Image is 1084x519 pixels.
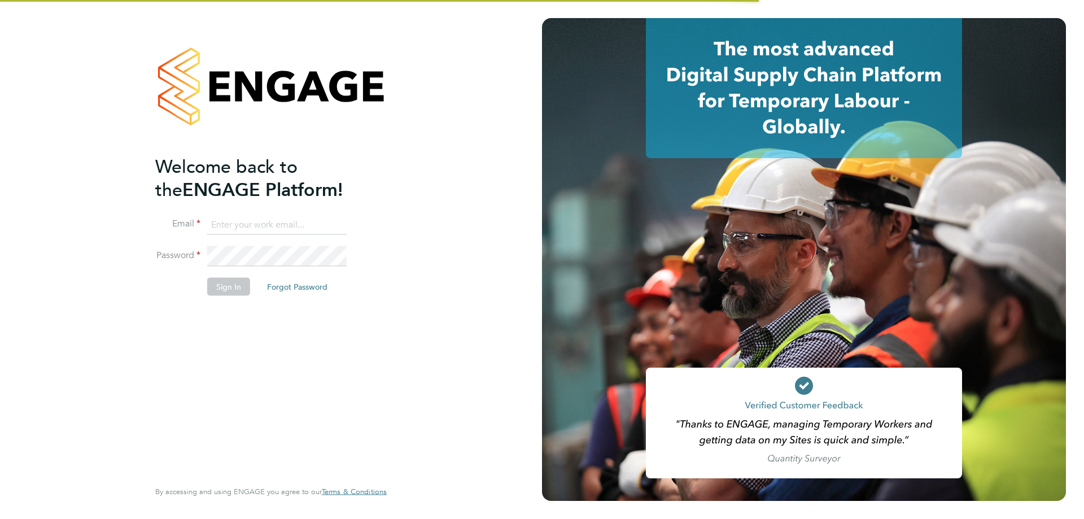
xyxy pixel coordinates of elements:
button: Sign In [207,278,250,296]
button: Forgot Password [258,278,336,296]
label: Password [155,250,200,261]
span: Welcome back to the [155,155,298,200]
input: Enter your work email... [207,215,347,235]
label: Email [155,218,200,230]
h2: ENGAGE Platform! [155,155,375,201]
span: By accessing and using ENGAGE you agree to our [155,487,387,496]
a: Terms & Conditions [322,487,387,496]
